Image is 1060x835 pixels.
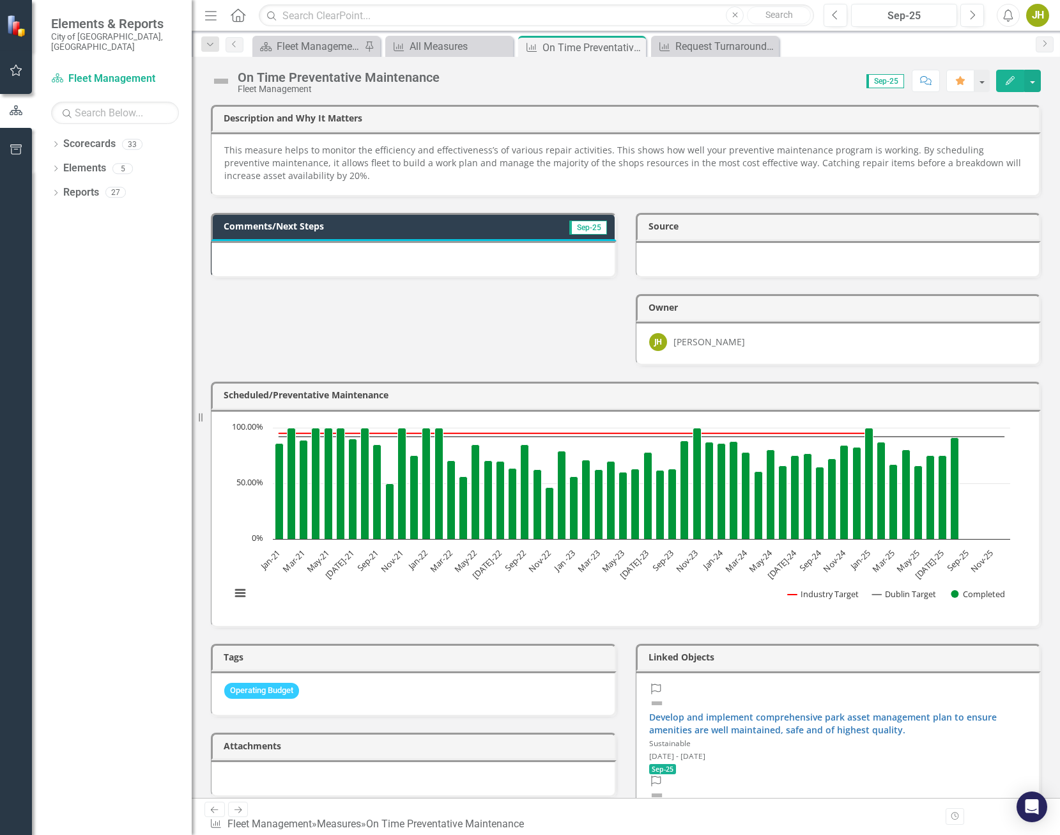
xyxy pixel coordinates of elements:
[288,428,296,539] path: Feb-21, 100. Completed.
[210,817,529,832] div: » »
[224,144,1021,182] span: This measure helps to monitor the efficiency and effectiveness’s of various repair activities. Th...
[470,547,503,581] text: [DATE]-22
[816,467,824,539] path: Sep-24, 64.52. Completed.
[63,137,116,152] a: Scorecards
[649,788,664,803] img: Not Defined
[551,547,578,574] text: Jan -23
[582,460,590,539] path: Feb-23, 70.83. Completed.
[232,421,263,432] text: 100.00%
[252,532,263,543] text: 0%
[866,74,904,88] span: Sep-25
[277,430,872,435] g: Industry Target, series 1 of 3. Line with 60 data points.
[224,421,1026,613] div: Chart. Highcharts interactive chart.
[951,437,959,539] path: Aug-25, 90.9. Completed.
[558,451,566,539] path: Dec-22, 78.95. Completed.
[656,470,664,539] path: Aug-23, 61.71. Completed.
[502,547,528,574] text: Sep-22
[654,38,776,54] a: Request Turnaround Time
[355,547,381,574] text: Sep-21
[63,185,99,200] a: Reports
[51,72,179,86] a: Fleet Management
[569,221,607,235] span: Sep-25
[257,547,283,573] text: Jan-21
[767,449,775,539] path: May-24, 80. Completed.
[649,302,1033,312] h3: Owner
[779,465,787,539] path: Jun-24, 65.52. Completed.
[386,483,394,539] path: Oct-21, 50. Completed.
[847,547,873,573] text: Jan-25
[675,38,776,54] div: Request Turnaround Time
[912,547,946,581] text: [DATE]-25
[865,428,873,539] path: Jan-25, 100. Completed.
[840,445,849,539] path: Nov-24, 84.24. Completed.
[649,652,1033,662] h3: Linked Objects
[595,469,603,539] path: Mar-23, 62.51. Completed.
[619,472,627,539] path: May-23, 60. Completed.
[300,440,308,539] path: Mar-21, 88.89. Completed.
[280,547,307,574] text: Mar-21
[872,588,937,600] button: Show Dublin Target
[649,751,705,761] small: [DATE] - [DATE]
[673,336,745,348] div: [PERSON_NAME]
[105,187,126,198] div: 27
[404,547,430,573] text: Jan-22
[521,444,529,539] path: Sep-22, 85. Completed.
[63,161,106,176] a: Elements
[914,465,923,539] path: May-25, 65.63. Completed.
[851,4,957,27] button: Sep-25
[224,741,608,751] h3: Attachments
[1017,792,1047,822] div: Open Intercom Messenger
[649,221,1033,231] h3: Source
[231,584,249,602] button: View chart menu, Chart
[821,547,849,574] text: Nov-24
[617,547,651,581] text: [DATE]-23
[388,38,510,54] a: All Measures
[459,476,468,539] path: Apr-22, 56.25. Completed.
[889,464,898,539] path: Mar-25, 66.67. Completed.
[765,547,799,581] text: [DATE]-24
[211,71,231,91] img: Not Defined
[275,443,284,539] path: Jan-21, 85.72. Completed.
[526,547,553,574] text: Nov-22
[484,460,493,539] path: Jun-22, 70.59. Completed.
[755,471,763,539] path: Apr-24, 60.72. Completed.
[256,38,361,54] a: Fleet Management
[224,421,1017,613] svg: Interactive chart
[224,221,500,231] h3: Comments/Next Steps
[496,461,505,539] path: Jul-22, 70. Completed.
[870,547,897,574] text: Mar-25
[644,452,652,539] path: Jul-23, 77.78. Completed.
[349,439,357,539] path: Jul-21, 90. Completed.
[259,4,814,27] input: Search ClearPoint...
[742,452,750,539] path: Mar-24, 77.78. Completed.
[631,469,640,539] path: Jun-23, 62.96. Completed.
[337,428,345,539] path: Jun-21, 100. Completed.
[649,764,676,774] span: Sep-25
[649,711,997,736] a: Develop and implement comprehensive park asset management plan to ensure amenities are well maint...
[435,428,443,539] path: Feb-22, 100. Completed.
[378,547,405,574] text: Nov-21
[277,38,361,54] div: Fleet Management
[700,547,725,572] text: Jan-24
[673,547,700,574] text: Nov-23
[902,449,910,539] path: Apr-25, 80. Completed.
[939,455,947,539] path: Jul-25, 75. Completed.
[236,476,263,488] text: 50.00%
[227,818,312,830] a: Fleet Management
[828,458,836,539] path: Oct-24, 72.41. Completed.
[224,652,608,662] h3: Tags
[649,333,667,351] div: JH
[238,84,440,94] div: Fleet Management
[791,455,799,539] path: Jul-24, 75. Completed.
[312,428,320,539] path: Apr-21, 100. Completed.
[410,38,510,54] div: All Measures
[649,738,691,748] small: Sustainable
[238,70,440,84] div: On Time Preventative Maintenance
[325,428,333,539] path: May-21, 100. Completed.
[804,453,812,539] path: Aug-24, 76.86. Completed.
[51,102,179,124] input: Search Below...
[275,428,1005,540] g: Completed, series 3 of 3. Bar series with 60 bars.
[853,447,861,539] path: Dec-24, 82.35. Completed.
[452,547,479,575] text: May-22
[304,547,332,575] text: May-21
